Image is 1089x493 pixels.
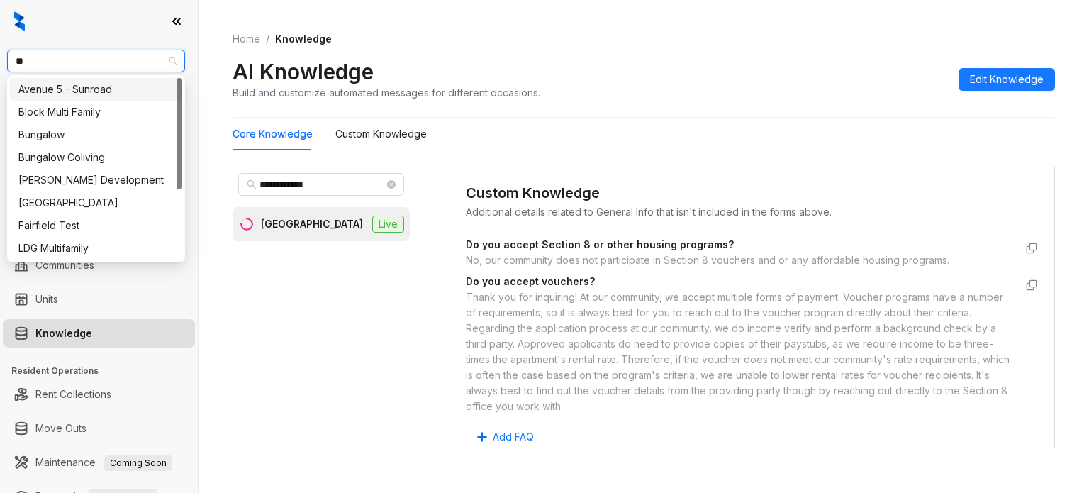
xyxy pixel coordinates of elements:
[3,95,195,123] li: Leads
[35,380,111,409] a: Rent Collections
[493,429,534,445] span: Add FAQ
[230,31,263,47] a: Home
[266,31,269,47] li: /
[466,275,595,287] strong: Do you accept vouchers?
[247,179,257,189] span: search
[466,289,1015,414] div: Thank you for inquiring! At our community, we accept multiple forms of payment. Voucher programs ...
[18,127,174,143] div: Bungalow
[35,251,94,279] a: Communities
[3,251,195,279] li: Communities
[18,195,174,211] div: [GEOGRAPHIC_DATA]
[335,126,427,142] div: Custom Knowledge
[18,218,174,233] div: Fairfield Test
[18,82,174,97] div: Avenue 5 - Sunroad
[10,101,182,123] div: Block Multi Family
[387,180,396,189] span: close-circle
[10,146,182,169] div: Bungalow Coliving
[466,182,1043,204] div: Custom Knowledge
[104,455,172,471] span: Coming Soon
[275,33,332,45] span: Knowledge
[35,414,86,443] a: Move Outs
[3,380,195,409] li: Rent Collections
[35,285,58,314] a: Units
[970,72,1044,87] span: Edit Knowledge
[35,319,92,348] a: Knowledge
[3,156,195,184] li: Leasing
[3,319,195,348] li: Knowledge
[372,216,404,233] span: Live
[14,11,25,31] img: logo
[233,58,374,85] h2: AI Knowledge
[18,240,174,256] div: LDG Multifamily
[18,104,174,120] div: Block Multi Family
[3,414,195,443] li: Move Outs
[3,285,195,314] li: Units
[10,214,182,237] div: Fairfield Test
[466,426,545,448] button: Add FAQ
[466,238,734,250] strong: Do you accept Section 8 or other housing programs?
[233,85,540,100] div: Build and customize automated messages for different occasions.
[466,204,1043,220] div: Additional details related to General Info that isn't included in the forms above.
[261,216,363,232] div: [GEOGRAPHIC_DATA]
[10,78,182,101] div: Avenue 5 - Sunroad
[233,126,313,142] div: Core Knowledge
[959,68,1055,91] button: Edit Knowledge
[10,237,182,260] div: LDG Multifamily
[10,169,182,192] div: Davis Development
[10,192,182,214] div: Fairfield
[3,448,195,477] li: Maintenance
[466,253,1015,268] div: No, our community does not participate in Section 8 vouchers and or any affordable housing programs.
[18,150,174,165] div: Bungalow Coliving
[18,172,174,188] div: [PERSON_NAME] Development
[10,123,182,146] div: Bungalow
[3,190,195,218] li: Collections
[11,365,198,377] h3: Resident Operations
